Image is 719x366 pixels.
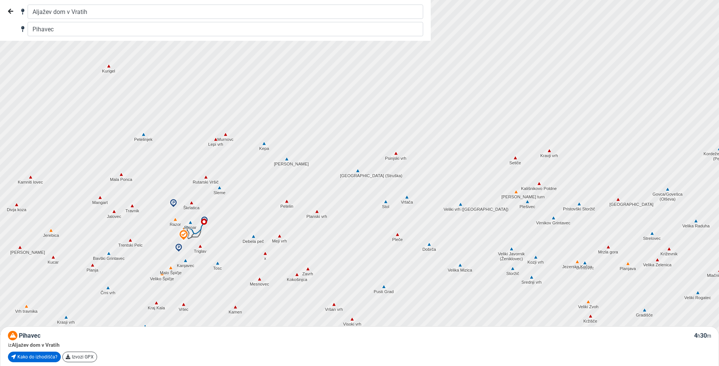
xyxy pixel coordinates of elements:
[694,332,711,339] span: 4 30
[3,5,18,19] button: Nazaj
[8,341,711,349] div: iz
[12,342,60,348] span: Aljažev dom v Vratih
[62,352,97,362] a: Izvozi GPX
[28,5,423,19] input: Izhodišče
[8,352,61,362] a: Kako do izhodišča?
[19,332,40,339] span: Pihavec
[697,333,700,339] small: h
[707,333,711,339] small: m
[28,22,423,36] input: Cilj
